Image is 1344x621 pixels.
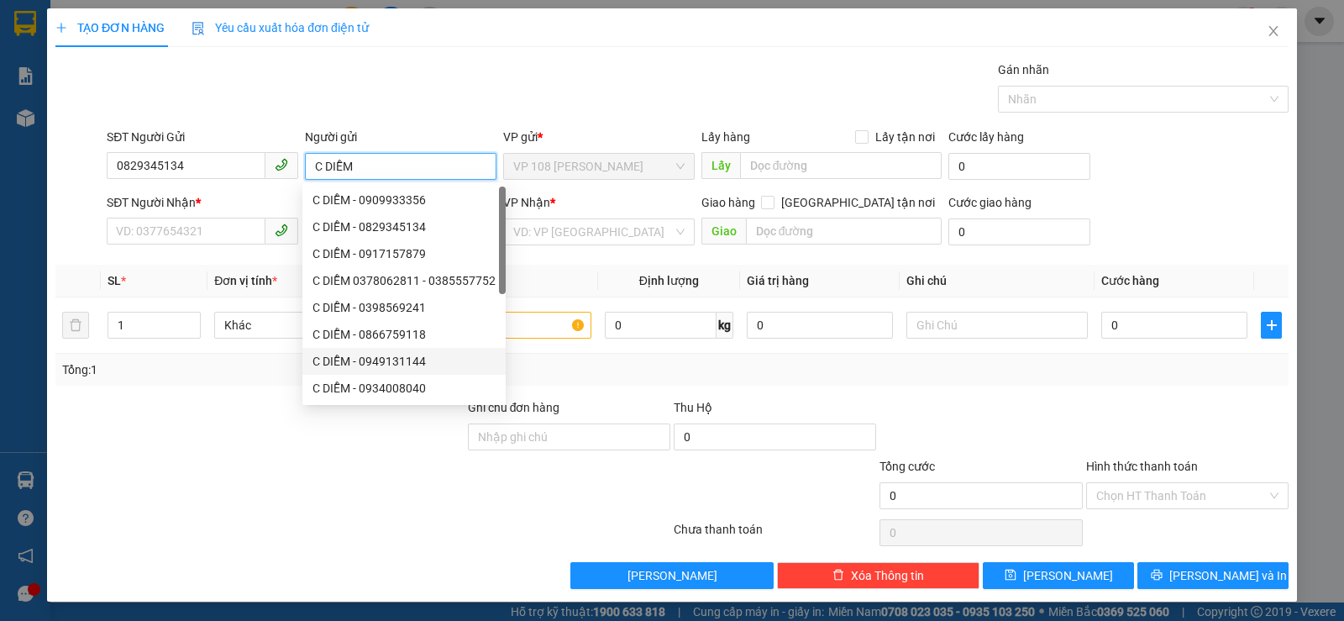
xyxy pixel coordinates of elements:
div: C DIỄM - 0866759118 [302,321,506,348]
span: VPBR [185,118,249,148]
div: C DIỄM - 0829345134 [302,213,506,240]
span: Giao hàng [701,196,755,209]
span: close [1267,24,1280,38]
input: 0 [747,312,893,339]
span: phone [275,224,288,237]
label: Cước giao hàng [948,196,1032,209]
div: C DIỄM - 0909933356 [312,191,496,209]
div: C DIỄM - 0949131144 [302,348,506,375]
span: TẠO ĐƠN HÀNG [55,21,165,34]
span: Gửi: [14,16,40,34]
span: delete [832,569,844,582]
div: SĐT Người Nhận [107,193,298,212]
span: [PERSON_NAME] và In [1169,566,1287,585]
span: Thu Hộ [674,401,712,414]
span: SL [108,274,121,287]
span: phone [275,158,288,171]
button: delete [62,312,89,339]
button: save[PERSON_NAME] [983,562,1134,589]
span: Xóa Thông tin [851,566,924,585]
input: Cước lấy hàng [948,153,1090,180]
div: C DIỄM - 0829345134 [312,218,496,236]
div: C DIỄM - 0917157879 [312,245,496,263]
div: C DIỄM - 0917157879 [302,240,506,267]
div: C DIỄM - 0949131144 [312,352,496,371]
span: VP 108 Lê Hồng Phong - Vũng Tàu [513,154,685,179]
span: [PERSON_NAME] [1023,566,1113,585]
button: printer[PERSON_NAME] và In [1137,562,1289,589]
span: plus [55,22,67,34]
label: Cước lấy hàng [948,130,1024,144]
div: VP gửi [503,128,695,146]
span: [GEOGRAPHIC_DATA] tận nơi [774,193,942,212]
span: Cước hàng [1101,274,1159,287]
div: C DIỄM - 0398569241 [312,298,496,317]
img: icon [192,22,205,35]
span: VP Nhận [503,196,550,209]
input: Dọc đường [746,218,942,245]
input: Cước giao hàng [948,218,1090,245]
div: Người gửi [305,128,496,146]
div: C QUYÊN [160,75,296,95]
span: plus [1262,318,1281,332]
button: Close [1250,8,1297,55]
div: C DIỄM - 0934008040 [302,375,506,402]
div: C DIỄM - 0866759118 [312,325,496,344]
span: Định lượng [639,274,699,287]
span: Tổng cước [879,460,935,473]
div: 0982996602 [160,95,296,118]
div: C DIỄM 0378062811 - 0385557752 [312,271,496,290]
span: Khác [224,313,386,338]
div: C DIỄM - 0398569241 [302,294,506,321]
div: Chưa thanh toán [672,520,878,550]
label: Ghi chú đơn hàng [468,401,560,414]
span: kg [717,312,733,339]
span: Lấy [701,152,740,179]
label: Gán nhãn [998,63,1049,76]
button: plus [1261,312,1282,339]
input: Ghi Chú [906,312,1088,339]
button: deleteXóa Thông tin [777,562,979,589]
div: C DIỄM - 0934008040 [312,379,496,397]
span: printer [1151,569,1163,582]
span: Yêu cầu xuất hóa đơn điện tử [192,21,369,34]
span: [PERSON_NAME] [627,566,717,585]
div: Tổng: 1 [62,360,520,379]
span: save [1005,569,1016,582]
div: SĐT Người Gửi [107,128,298,146]
input: Dọc đường [740,152,942,179]
label: Hình thức thanh toán [1086,460,1198,473]
span: Giao [701,218,746,245]
div: 0765830127 [14,55,149,78]
div: C DIỄM - 0909933356 [302,187,506,213]
th: Ghi chú [900,265,1095,297]
div: VP 36 [PERSON_NAME] - Bà Rịa [160,14,296,75]
span: Nhận: [160,16,201,34]
div: C DIỄM 0378062811 - 0385557752 [302,267,506,294]
span: Lấy tận nơi [869,128,942,146]
div: VP 108 [PERSON_NAME] [14,14,149,55]
span: Lấy hàng [701,130,750,144]
span: Giá trị hàng [747,274,809,287]
button: [PERSON_NAME] [570,562,773,589]
input: Ghi chú đơn hàng [468,424,670,450]
span: Đơn vị tính [214,274,277,287]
